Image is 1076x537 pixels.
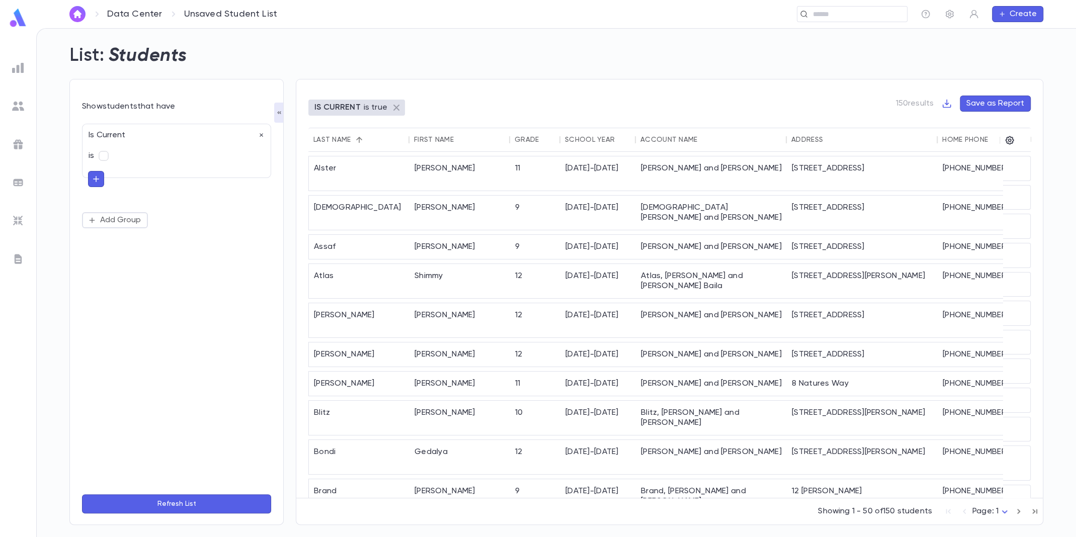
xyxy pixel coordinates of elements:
[510,342,560,367] div: 12
[636,440,787,474] div: [PERSON_NAME] and [PERSON_NAME]
[938,479,1013,513] div: [PHONE_NUMBER]
[787,264,938,298] div: [STREET_ADDRESS][PERSON_NAME]
[636,342,787,367] div: [PERSON_NAME] and [PERSON_NAME]
[636,264,787,298] div: Atlas, [PERSON_NAME] and [PERSON_NAME] Baila
[515,136,539,144] div: Grade
[614,132,630,148] button: Sort
[12,176,24,189] img: batches_grey.339ca447c9d9533ef1741baa751efc33.svg
[12,62,24,74] img: reports_grey.c525e4749d1bce6a11f5fe2a8de1b229.svg
[309,196,409,230] div: [DEMOGRAPHIC_DATA]
[314,103,361,113] p: IS CURRENT
[409,156,510,191] div: [PERSON_NAME]
[308,100,405,116] div: IS CURRENTis true
[510,479,560,513] div: 9
[560,156,636,191] div: [DATE]-[DATE]
[787,479,938,513] div: 12 [PERSON_NAME]
[510,401,560,435] div: 10
[787,156,938,191] div: [STREET_ADDRESS]
[938,235,1013,259] div: [PHONE_NUMBER]
[787,440,938,474] div: [STREET_ADDRESS][PERSON_NAME]
[560,401,636,435] div: [DATE]-[DATE]
[510,372,560,396] div: 11
[791,136,823,144] div: Address
[309,264,409,298] div: Atlas
[938,196,1013,230] div: [PHONE_NUMBER]
[697,132,713,148] button: Sort
[938,401,1013,435] div: [PHONE_NUMBER]
[938,303,1013,337] div: [PHONE_NUMBER]
[454,132,470,148] button: Sort
[510,440,560,474] div: 12
[409,440,510,474] div: Gedalya
[313,136,351,144] div: Last Name
[787,342,938,367] div: [STREET_ADDRESS]
[972,507,999,515] span: Page: 1
[12,100,24,112] img: students_grey.60c7aba0da46da39d6d829b817ac14fc.svg
[69,45,105,67] h2: List:
[560,264,636,298] div: [DATE]-[DATE]
[565,136,615,144] div: School Year
[960,96,1031,112] button: Save as Report
[12,138,24,150] img: campaigns_grey.99e729a5f7ee94e3726e6486bddda8f1.svg
[895,99,934,109] p: 150 results
[818,506,932,516] p: Showing 1 - 50 of 150 students
[560,342,636,367] div: [DATE]-[DATE]
[787,401,938,435] div: [STREET_ADDRESS][PERSON_NAME]
[938,440,1013,474] div: [PHONE_NUMBER]
[938,372,1013,396] div: [PHONE_NUMBER]
[510,264,560,298] div: 12
[510,235,560,259] div: 9
[636,479,787,513] div: Brand, [PERSON_NAME] and [PERSON_NAME]
[409,196,510,230] div: [PERSON_NAME]
[510,156,560,191] div: 11
[409,235,510,259] div: [PERSON_NAME]
[510,303,560,337] div: 12
[309,303,409,337] div: [PERSON_NAME]
[787,303,938,337] div: [STREET_ADDRESS]
[560,479,636,513] div: [DATE]-[DATE]
[309,401,409,435] div: Blitz
[636,156,787,191] div: [PERSON_NAME] and [PERSON_NAME]
[8,8,28,28] img: logo
[787,372,938,396] div: 8 Natures Way
[82,494,271,513] button: Refresh List
[787,235,938,259] div: [STREET_ADDRESS]
[560,235,636,259] div: [DATE]-[DATE]
[109,45,187,67] h2: Students
[309,440,409,474] div: Bondi
[309,372,409,396] div: [PERSON_NAME]
[560,196,636,230] div: [DATE]-[DATE]
[409,264,510,298] div: Shimmy
[636,303,787,337] div: [PERSON_NAME] and [PERSON_NAME]
[89,151,94,161] p: is
[409,479,510,513] div: [PERSON_NAME]
[640,136,697,144] div: Account Name
[972,504,1011,519] div: Page: 1
[938,342,1013,367] div: [PHONE_NUMBER]
[107,9,162,20] a: Data Center
[636,372,787,396] div: [PERSON_NAME] and [PERSON_NAME]
[636,401,787,435] div: Blitz, [PERSON_NAME] and [PERSON_NAME]
[82,212,148,228] button: Add Group
[309,479,409,513] div: Brand
[309,342,409,367] div: [PERSON_NAME]
[988,132,1004,148] button: Sort
[560,372,636,396] div: [DATE]-[DATE]
[560,440,636,474] div: [DATE]-[DATE]
[309,156,409,191] div: Alster
[636,235,787,259] div: [PERSON_NAME] and [PERSON_NAME]
[823,132,839,148] button: Sort
[409,303,510,337] div: [PERSON_NAME]
[414,136,454,144] div: First Name
[12,215,24,227] img: imports_grey.530a8a0e642e233f2baf0ef88e8c9fcb.svg
[12,253,24,265] img: letters_grey.7941b92b52307dd3b8a917253454ce1c.svg
[351,132,367,148] button: Sort
[184,9,277,20] p: Unsaved Student List
[309,235,409,259] div: Assaf
[82,102,271,112] div: Show students that have
[539,132,555,148] button: Sort
[409,372,510,396] div: [PERSON_NAME]
[364,103,387,113] p: is true
[409,342,510,367] div: [PERSON_NAME]
[409,401,510,435] div: [PERSON_NAME]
